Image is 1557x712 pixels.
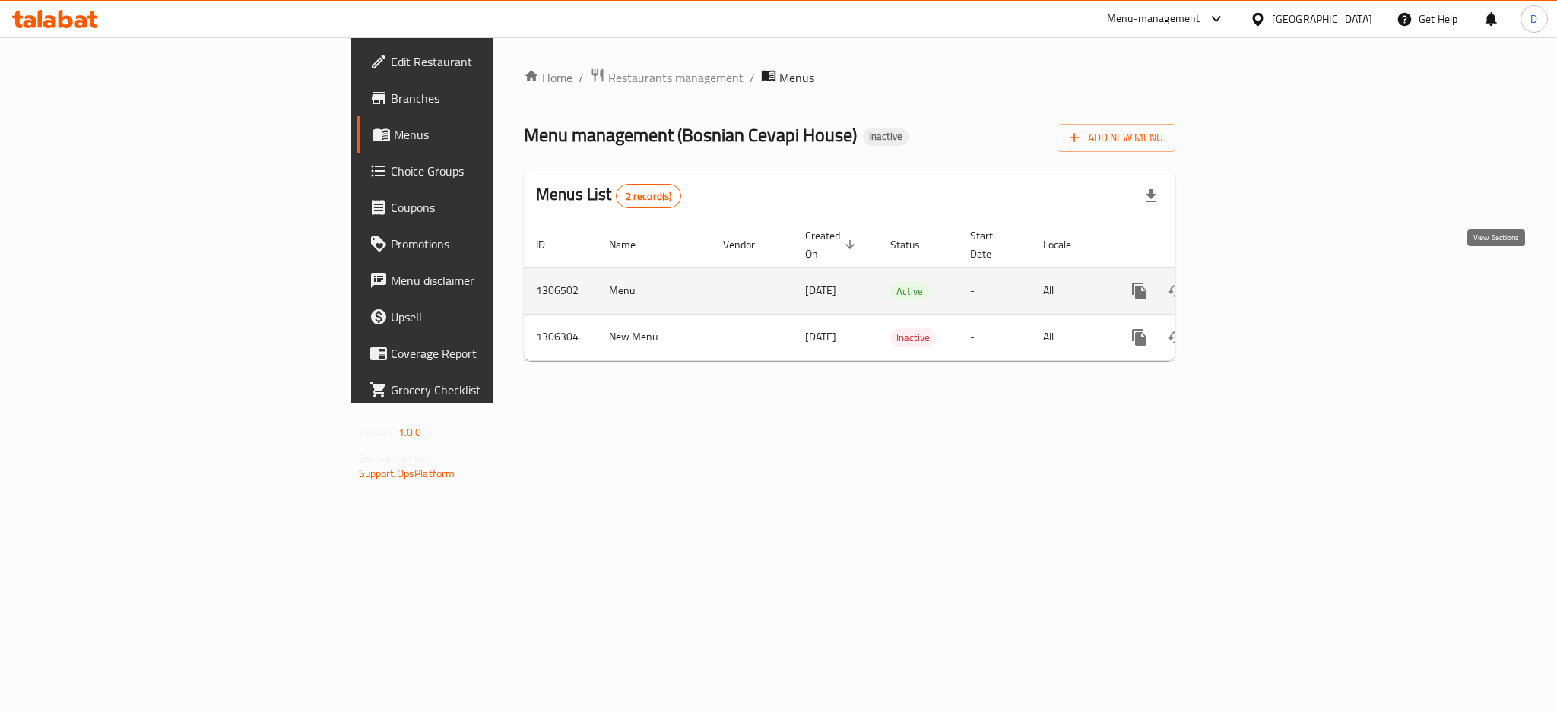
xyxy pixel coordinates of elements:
h2: Menus List [536,183,681,208]
a: Grocery Checklist [357,372,611,408]
a: Support.OpsPlatform [359,464,455,483]
a: Coupons [357,189,611,226]
span: Menus [394,125,599,144]
nav: breadcrumb [524,68,1175,87]
span: 2 record(s) [617,189,681,204]
div: Total records count [616,184,682,208]
a: Upsell [357,299,611,335]
span: Created On [805,226,860,263]
a: Coverage Report [357,335,611,372]
span: Status [890,236,940,254]
span: Choice Groups [391,162,599,180]
a: Menu disclaimer [357,262,611,299]
a: Promotions [357,226,611,262]
a: Choice Groups [357,153,611,189]
span: Branches [391,89,599,107]
a: Branches [357,80,611,116]
span: Add New Menu [1070,128,1163,147]
span: D [1530,11,1537,27]
span: Locale [1043,236,1091,254]
span: Inactive [890,329,936,347]
span: Get support on: [359,448,429,468]
span: Coupons [391,198,599,217]
button: Change Status [1158,273,1194,309]
li: / [750,68,755,87]
div: Inactive [863,128,909,146]
span: Grocery Checklist [391,381,599,399]
div: Menu-management [1107,10,1200,28]
span: Restaurants management [608,68,744,87]
div: Export file [1133,178,1169,214]
a: Restaurants management [590,68,744,87]
span: Active [890,283,929,300]
td: All [1031,314,1109,360]
td: - [958,314,1031,360]
span: [DATE] [805,280,836,300]
a: Edit Restaurant [357,43,611,80]
span: Menus [779,68,814,87]
span: [DATE] [805,327,836,347]
span: Vendor [723,236,775,254]
span: Name [609,236,655,254]
button: more [1121,319,1158,356]
span: Promotions [391,235,599,253]
span: Inactive [863,130,909,143]
span: ID [536,236,565,254]
td: All [1031,267,1109,314]
span: Menu disclaimer [391,271,599,290]
span: Coverage Report [391,344,599,362]
div: Active [890,282,929,300]
span: Version: [359,422,396,442]
span: 1.0.0 [398,422,422,442]
button: Change Status [1158,319,1194,356]
td: Menu [597,267,711,314]
table: enhanced table [524,222,1280,361]
div: Inactive [890,328,936,347]
a: Menus [357,116,611,153]
th: Actions [1109,222,1280,268]
span: Upsell [391,308,599,326]
div: [GEOGRAPHIC_DATA] [1272,11,1372,27]
span: Edit Restaurant [391,52,599,71]
span: Menu management ( Bosnian Cevapi House ) [524,118,857,152]
td: New Menu [597,314,711,360]
span: Start Date [970,226,1013,263]
td: - [958,267,1031,314]
button: Add New Menu [1058,124,1175,152]
button: more [1121,273,1158,309]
